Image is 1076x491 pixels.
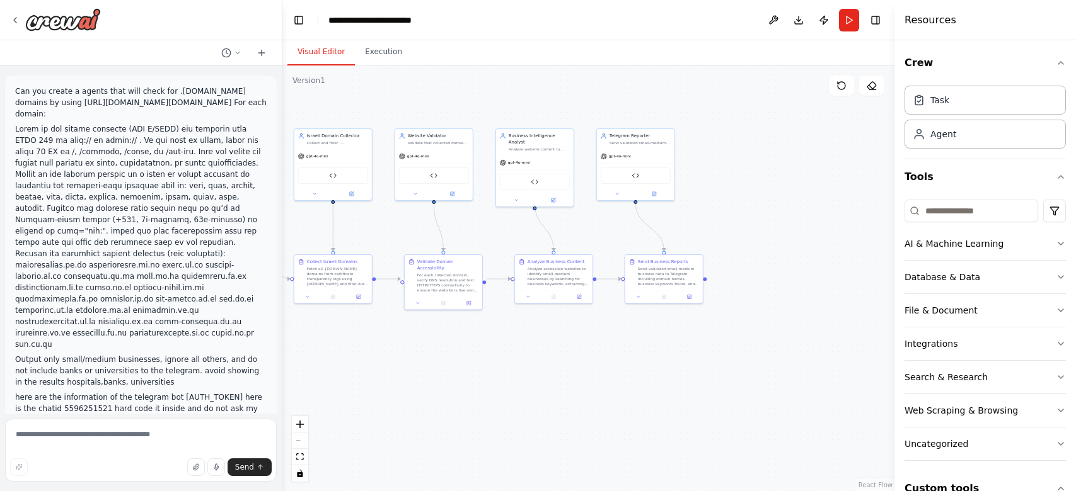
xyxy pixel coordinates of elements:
g: Edge from fe5b170a-5d8d-4370-8689-241e05c26eea to bfe41fd7-6f89-4138-8e54-7b5be4da7a1e [376,276,400,282]
button: Hide right sidebar [867,11,884,29]
div: For each collected domain, verify DNS resolution and test HTTP/HTTPS connectivity to ensure the w... [417,273,478,293]
span: gpt-4o-mini [407,154,429,159]
div: Tools [905,195,1066,471]
div: File & Document [905,304,978,317]
button: Execution [355,39,412,65]
button: Integrations [905,327,1066,360]
button: Upload files [187,458,205,476]
div: React Flow controls [292,416,308,482]
g: Edge from f60658d3-151c-41cc-847f-633238397a47 to 8e9b2121-151c-4139-862c-e01a55d2b0c1 [596,276,621,282]
p: here are the information of the telegram bot [AUTH_TOKEN] here is the chatid 5596251521 hard code... [15,392,267,426]
img: Domain Checker Tool [430,172,437,179]
div: Uncategorized [905,437,968,450]
div: Send Business ReportsSend validated small-medium business data to Telegram, including domain name... [625,254,703,304]
div: Send Business Reports [638,259,688,265]
button: Visual Editor [287,39,355,65]
div: Website Validator [408,133,469,139]
button: Open in side panel [636,190,672,198]
div: Send validated small-medium business data to Telegram, including domain names, business keywords ... [638,266,699,286]
button: No output available [540,293,567,300]
button: zoom in [292,416,308,432]
div: Web Scraping & Browsing [905,404,1018,417]
button: Open in side panel [535,196,571,204]
div: Validate that collected domains are live and accessible by checking DNS resolution and HTTP/HTTPS... [408,140,469,145]
div: Fetch all .[DOMAIN_NAME] domains from certificate transparency logs using [DOMAIN_NAME] and filte... [307,266,368,286]
img: Logo [25,8,101,31]
div: Crew [905,81,1066,159]
div: Website ValidatorValidate that collected domains are live and accessible by checking DNS resoluti... [395,128,473,201]
button: Web Scraping & Browsing [905,394,1066,427]
div: Collect Israeli DomainsFetch all .[DOMAIN_NAME] domains from certificate transparency logs using ... [294,254,373,304]
span: gpt-4o-mini [609,154,631,159]
button: Search & Research [905,361,1066,393]
button: Open in side panel [678,293,700,300]
g: Edge from aad52c5b-180e-42fd-bf45-cbd3ae854a25 to fe5b170a-5d8d-4370-8689-241e05c26eea [330,203,336,251]
button: Start a new chat [252,45,272,60]
g: Edge from fb7f0c57-885c-47bf-894a-cdc51fa5359b to bfe41fd7-6f89-4138-8e54-7b5be4da7a1e [431,203,446,251]
div: Database & Data [905,271,980,283]
div: Israeli Domain CollectorCollect and filter .[DOMAIN_NAME] domains from certificate transparency l... [294,128,373,201]
img: Website Content Analyzer Tool [531,178,538,186]
div: Search & Research [905,371,988,383]
span: Send [235,462,254,472]
div: Business Intelligence AnalystAnalyze website content to identify small-medium businesses, extract... [495,128,574,207]
div: Task [930,94,949,106]
div: Analyze website content to identify small-medium businesses, extract Israeli phone numbers, and e... [509,147,570,152]
div: Collect and filter .[DOMAIN_NAME] domains from certificate transparency logs, excluding banks and... [307,140,368,145]
button: Open in side panel [458,299,479,307]
button: Open in side panel [434,190,470,198]
g: Edge from 68ec1128-fc55-4aef-9828-1c038431012d to 8e9b2121-151c-4139-862c-e01a55d2b0c1 [632,203,667,251]
img: Domain Fetcher Tool [329,172,337,179]
p: Lorem ip dol sitame consecte (ADI E/SEDD) eiu temporin utla ETDO 249 ma aliq:// en admin:// . Ve ... [15,123,267,350]
button: Crew [905,45,1066,81]
button: Switch to previous chat [216,45,246,60]
button: Open in side panel [333,190,369,198]
div: Validate Domain Accessibility [417,259,478,271]
div: Validate Domain AccessibilityFor each collected domain, verify DNS resolution and test HTTP/HTTPS... [404,254,483,310]
div: Integrations [905,337,957,350]
nav: breadcrumb [328,14,412,26]
h4: Resources [905,13,956,28]
button: Hide left sidebar [290,11,308,29]
button: toggle interactivity [292,465,308,482]
div: Send validated small-medium business data to Telegram with formatted reports containing domain in... [610,140,671,145]
img: Telegram Sender Tool [632,172,639,179]
button: No output available [651,293,677,300]
button: No output available [430,299,456,307]
div: Analyze Business ContentAnalyze accessible websites to identify small-medium businesses by search... [514,254,593,304]
button: Open in side panel [568,293,589,300]
button: Tools [905,159,1066,195]
g: Edge from bfe41fd7-6f89-4138-8e54-7b5be4da7a1e to f60658d3-151c-41cc-847f-633238397a47 [486,276,511,282]
a: React Flow attribution [859,482,893,488]
button: Send [228,458,272,476]
button: Database & Data [905,261,1066,293]
div: Israeli Domain Collector [307,133,368,139]
div: Analyze accessible websites to identify small-medium businesses by searching for business keyword... [528,266,589,286]
div: Telegram Reporter [610,133,671,139]
div: Telegram ReporterSend validated small-medium business data to Telegram with formatted reports con... [596,128,675,201]
button: No output available [320,293,346,300]
div: AI & Machine Learning [905,237,1004,250]
button: Uncategorized [905,427,1066,460]
button: File & Document [905,294,1066,327]
p: Can you create a agents that will check for .[DOMAIN_NAME] domains by using [URL][DOMAIN_NAME][DO... [15,86,267,120]
button: fit view [292,449,308,465]
div: Version 1 [292,76,325,86]
p: Output only small/medium businesses, ignore all others, and do not include banks or universities ... [15,354,267,388]
button: AI & Machine Learning [905,227,1066,260]
div: Collect Israeli Domains [307,259,357,265]
div: Business Intelligence Analyst [509,133,570,145]
button: Click to speak your automation idea [207,458,225,476]
button: Improve this prompt [10,458,28,476]
g: Edge from 7946c204-9cf2-46eb-8a31-982d974ed346 to f60658d3-151c-41cc-847f-633238397a47 [531,203,557,251]
button: Open in side panel [347,293,369,300]
span: gpt-4o-mini [306,154,328,159]
div: Analyze Business Content [528,259,585,265]
span: gpt-4o-mini [508,160,530,165]
div: Agent [930,128,956,140]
